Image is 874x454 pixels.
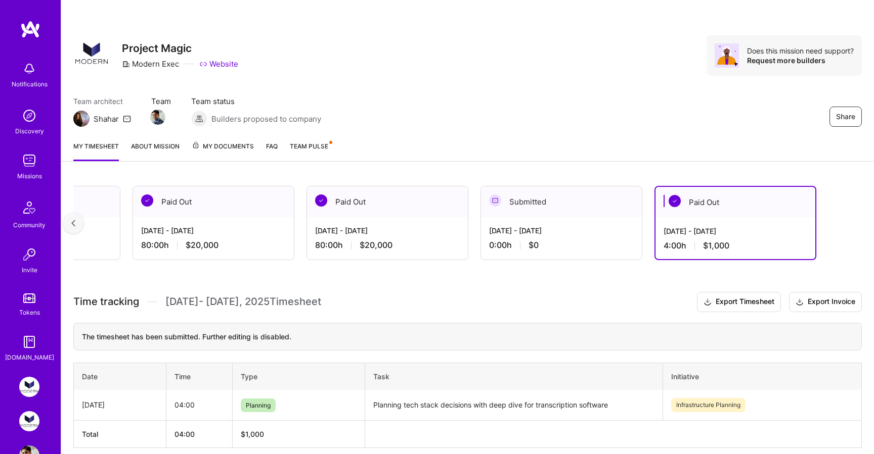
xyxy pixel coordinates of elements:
[664,240,807,251] div: 4:00 h
[19,244,39,265] img: Invite
[17,411,42,431] a: Modern Exec: Project Magic
[365,390,663,421] td: Planning tech stack decisions with deep dive for transcription software
[17,377,42,397] a: Modern Exec: Team for Platform & AI Development
[191,111,207,127] img: Builders proposed to company
[241,398,276,412] span: Planning
[122,59,179,69] div: Modern Exec
[19,411,39,431] img: Modern Exec: Project Magic
[13,220,46,230] div: Community
[829,107,862,127] button: Share
[71,220,75,227] img: left
[19,332,39,352] img: guide book
[133,186,294,217] div: Paid Out
[663,363,862,390] th: Initiative
[73,141,119,161] a: My timesheet
[671,398,746,412] span: Infrastructure Planning
[17,195,41,220] img: Community
[151,96,171,107] span: Team
[199,59,238,69] a: Website
[19,150,39,171] img: teamwork
[836,112,855,122] span: Share
[796,297,804,308] i: icon Download
[150,110,165,125] img: Team Member Avatar
[656,187,815,218] div: Paid Out
[12,79,48,89] div: Notifications
[74,420,166,447] th: Total
[315,240,460,250] div: 80:00 h
[529,240,539,250] span: $0
[141,240,286,250] div: 80:00 h
[697,292,781,312] button: Export Timesheet
[123,115,131,123] i: icon Mail
[669,195,681,207] img: Paid Out
[166,390,233,421] td: 04:00
[23,293,35,303] img: tokens
[17,171,42,181] div: Missions
[5,352,54,363] div: [DOMAIN_NAME]
[22,265,37,275] div: Invite
[15,126,44,136] div: Discovery
[747,56,854,65] div: Request more builders
[481,186,642,217] div: Submitted
[191,96,321,107] span: Team status
[489,240,634,250] div: 0:00 h
[131,141,180,161] a: About Mission
[307,186,468,217] div: Paid Out
[233,420,365,447] th: $1,000
[211,114,321,124] span: Builders proposed to company
[73,96,131,107] span: Team architect
[73,323,862,350] div: The timesheet has been submitted. Further editing is disabled.
[715,43,739,68] img: Avatar
[73,295,139,308] span: Time tracking
[290,142,328,150] span: Team Pulse
[266,141,278,161] a: FAQ
[192,141,254,152] span: My Documents
[20,20,40,38] img: logo
[703,240,729,251] span: $1,000
[73,35,110,72] img: Company Logo
[664,226,807,236] div: [DATE] - [DATE]
[141,194,153,207] img: Paid Out
[290,141,331,161] a: Team Pulse
[789,292,862,312] button: Export Invoice
[151,109,164,126] a: Team Member Avatar
[315,194,327,207] img: Paid Out
[315,225,460,236] div: [DATE] - [DATE]
[165,295,321,308] span: [DATE] - [DATE] , 2025 Timesheet
[122,42,238,55] h3: Project Magic
[747,46,854,56] div: Does this mission need support?
[233,363,365,390] th: Type
[186,240,219,250] span: $20,000
[365,363,663,390] th: Task
[74,363,166,390] th: Date
[704,297,712,308] i: icon Download
[360,240,392,250] span: $20,000
[19,59,39,79] img: bell
[19,307,40,318] div: Tokens
[141,225,286,236] div: [DATE] - [DATE]
[73,111,90,127] img: Team Architect
[19,377,39,397] img: Modern Exec: Team for Platform & AI Development
[489,194,501,207] img: Submitted
[192,141,254,161] a: My Documents
[166,363,233,390] th: Time
[82,399,158,410] div: [DATE]
[122,60,130,68] i: icon CompanyGray
[489,225,634,236] div: [DATE] - [DATE]
[94,114,119,124] div: Shahar
[19,106,39,126] img: discovery
[166,420,233,447] th: 04:00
